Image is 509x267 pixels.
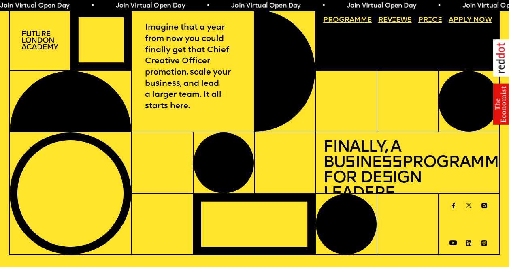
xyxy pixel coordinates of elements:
[91,3,94,9] span: •
[206,3,210,9] span: •
[322,3,326,9] span: •
[349,17,354,23] span: a
[319,13,375,28] a: Programme
[385,186,395,202] span: s
[437,3,441,9] span: •
[415,13,445,28] a: Price
[382,155,402,171] span: ss
[382,170,392,186] span: s
[375,13,415,28] a: Reviews
[445,13,495,28] a: Apply now
[323,140,492,202] h1: Finally, a Bu ine Programme for De ign Leader
[345,155,355,171] span: s
[449,17,454,23] span: A
[145,22,241,112] p: Imagine that a year from now you could finally get that Chief Creative Officer promotion, scale y...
